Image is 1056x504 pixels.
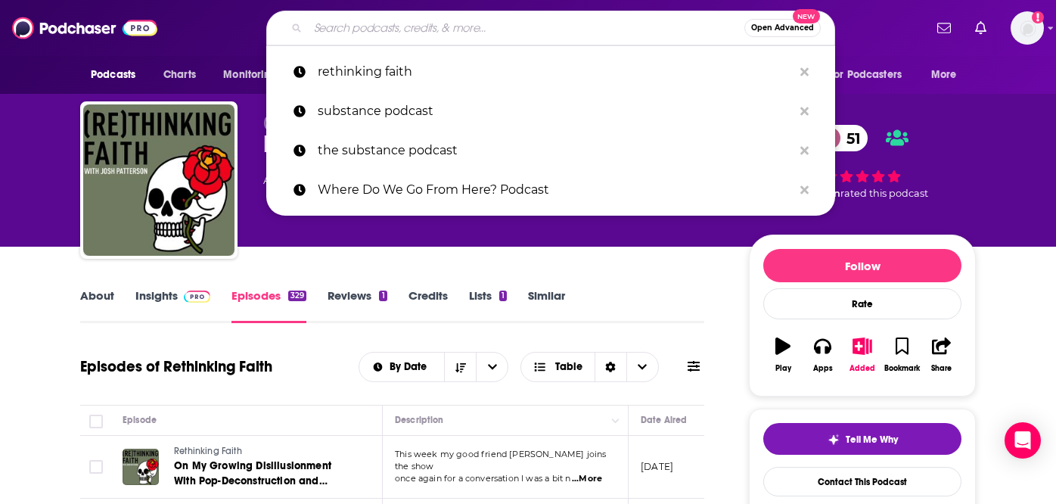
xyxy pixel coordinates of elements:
span: rated this podcast [840,188,928,199]
a: On My Growing Disillusionment With Pop-Deconstruction and Progressive [DEMOGRAPHIC_DATA] - With [... [174,459,356,489]
img: Podchaser - Follow, Share and Rate Podcasts [12,14,157,42]
button: Apps [803,328,842,382]
span: Podcasts [91,64,135,86]
a: Reviews1 [328,288,387,323]
input: Search podcasts, credits, & more... [308,16,744,40]
span: Rethinking Faith [174,446,242,456]
a: Similar [528,288,565,323]
span: ...More [572,473,602,485]
a: the substance podcast [266,131,835,170]
img: User Profile [1011,11,1044,45]
div: Play [775,364,791,373]
span: Tell Me Why [846,434,898,446]
div: 329 [288,291,306,301]
div: 1 [379,291,387,301]
div: Description [395,411,443,429]
button: open menu [819,61,924,89]
button: Open AdvancedNew [744,19,821,37]
span: (Re)thinking Faith [263,115,380,129]
span: Toggle select row [89,460,103,474]
span: 51 [831,125,868,151]
span: Charts [163,64,196,86]
button: Follow [763,249,961,282]
a: substance podcast [266,92,835,131]
button: Show profile menu [1011,11,1044,45]
button: Added [843,328,882,382]
p: the substance podcast [318,131,793,170]
a: Rethinking Faith [174,445,356,459]
img: tell me why sparkle [828,434,840,446]
span: This week my good friend [PERSON_NAME] joins the show [395,449,607,471]
button: Choose View [520,352,659,382]
span: Monitoring [223,64,277,86]
span: More [931,64,957,86]
button: open menu [476,353,508,381]
button: Share [922,328,961,382]
button: Bookmark [882,328,921,382]
div: Added [849,364,875,373]
button: Column Actions [607,412,625,430]
div: Apps [813,364,833,373]
span: By Date [390,362,432,372]
a: Show notifications dropdown [931,15,957,41]
button: Play [763,328,803,382]
span: Table [555,362,582,372]
button: open menu [921,61,976,89]
div: 1 [499,291,507,301]
div: Share [931,364,952,373]
a: Lists1 [469,288,507,323]
span: Open Advanced [751,24,814,32]
a: Episodes329 [231,288,306,323]
a: 51 [816,125,868,151]
button: tell me why sparkleTell Me Why [763,423,961,455]
button: open menu [359,362,445,372]
a: Contact This Podcast [763,467,961,496]
div: Rate [763,288,961,319]
a: About [80,288,114,323]
button: Sort Direction [444,353,476,381]
a: InsightsPodchaser Pro [135,288,210,323]
p: Where Do We Go From Here? Podcast [318,170,793,210]
div: Open Intercom Messenger [1005,422,1041,459]
a: Charts [154,61,205,89]
a: rethinking faith [266,52,835,92]
button: open menu [80,61,155,89]
div: Date Aired [641,411,687,429]
img: Podchaser Pro [184,291,210,303]
svg: Add a profile image [1032,11,1044,23]
div: Sort Direction [595,353,626,381]
span: For Podcasters [829,64,902,86]
div: A weekly podcast [263,171,660,189]
p: [DATE] [641,460,673,473]
img: Rethinking Faith [83,104,234,256]
span: New [793,9,820,23]
p: substance podcast [318,92,793,131]
button: open menu [213,61,297,89]
a: Credits [408,288,448,323]
div: Bookmark [884,364,920,373]
div: Episode [123,411,157,429]
h1: Episodes of Rethinking Faith [80,357,272,376]
div: 51 1 personrated this podcast [749,115,976,209]
a: Show notifications dropdown [969,15,992,41]
a: Where Do We Go From Here? Podcast [266,170,835,210]
div: Search podcasts, credits, & more... [266,11,835,45]
span: Logged in as broadleafbooks_ [1011,11,1044,45]
span: once again for a conversation I was a bit n [395,473,570,484]
p: rethinking faith [318,52,793,92]
h2: Choose List sort [359,352,509,382]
